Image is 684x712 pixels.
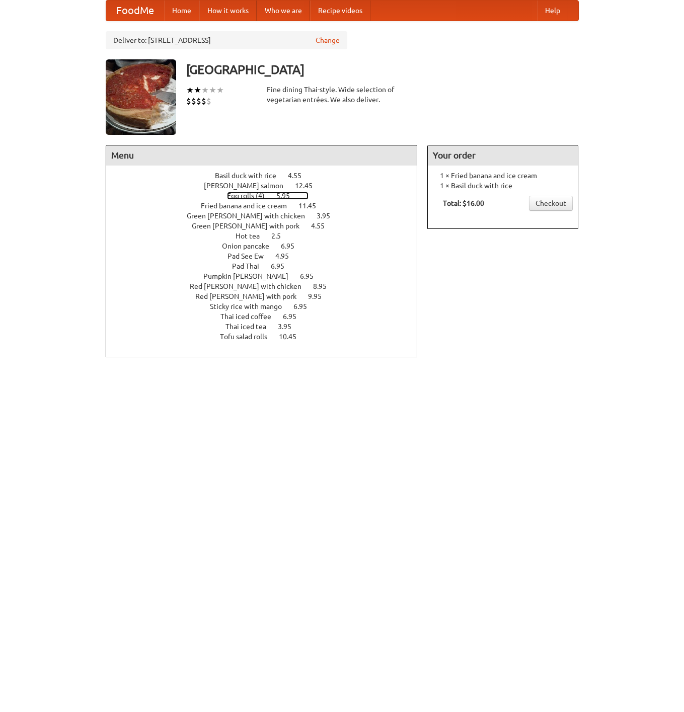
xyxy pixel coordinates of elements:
[210,302,326,310] a: Sticky rice with mango 6.95
[187,212,315,220] span: Green [PERSON_NAME] with chicken
[257,1,310,21] a: Who we are
[215,172,320,180] a: Basil duck with rice 4.55
[190,282,345,290] a: Red [PERSON_NAME] with chicken 8.95
[106,1,164,21] a: FoodMe
[106,59,176,135] img: angular.jpg
[204,182,293,190] span: [PERSON_NAME] salmon
[288,172,312,180] span: 4.55
[232,262,303,270] a: Pad Thai 6.95
[529,196,573,211] a: Checkout
[236,232,299,240] a: Hot tea 2.5
[433,181,573,191] li: 1 × Basil duck with rice
[220,312,315,321] a: Thai iced coffee 6.95
[203,272,298,280] span: Pumpkin [PERSON_NAME]
[186,85,194,96] li: ★
[195,292,340,300] a: Red [PERSON_NAME] with pork 9.95
[313,282,337,290] span: 8.95
[186,96,191,107] li: $
[204,182,331,190] a: [PERSON_NAME] salmon 12.45
[192,222,310,230] span: Green [PERSON_NAME] with pork
[187,212,349,220] a: Green [PERSON_NAME] with chicken 3.95
[191,96,196,107] li: $
[225,323,276,331] span: Thai iced tea
[227,252,308,260] a: Pad See Ew 4.95
[276,192,300,200] span: 5.95
[310,1,370,21] a: Recipe videos
[220,333,315,341] a: Tofu salad rolls 10.45
[295,182,323,190] span: 12.45
[537,1,568,21] a: Help
[106,31,347,49] div: Deliver to: [STREET_ADDRESS]
[203,272,332,280] a: Pumpkin [PERSON_NAME] 6.95
[201,96,206,107] li: $
[227,192,309,200] a: Egg rolls (4) 5.95
[311,222,335,230] span: 4.55
[196,96,201,107] li: $
[106,145,417,166] h4: Menu
[186,59,579,80] h3: [GEOGRAPHIC_DATA]
[428,145,578,166] h4: Your order
[267,85,418,105] div: Fine dining Thai-style. Wide selection of vegetarian entrées. We also deliver.
[222,242,313,250] a: Onion pancake 6.95
[433,171,573,181] li: 1 × Fried banana and ice cream
[194,85,201,96] li: ★
[227,252,274,260] span: Pad See Ew
[220,312,281,321] span: Thai iced coffee
[209,85,216,96] li: ★
[443,199,484,207] b: Total: $16.00
[192,222,343,230] a: Green [PERSON_NAME] with pork 4.55
[201,202,335,210] a: Fried banana and ice cream 11.45
[293,302,317,310] span: 6.95
[298,202,326,210] span: 11.45
[210,302,292,310] span: Sticky rice with mango
[215,172,286,180] span: Basil duck with rice
[220,333,277,341] span: Tofu salad rolls
[300,272,324,280] span: 6.95
[195,292,307,300] span: Red [PERSON_NAME] with pork
[232,262,269,270] span: Pad Thai
[278,323,301,331] span: 3.95
[281,242,305,250] span: 6.95
[271,232,291,240] span: 2.5
[222,242,279,250] span: Onion pancake
[317,212,340,220] span: 3.95
[283,312,307,321] span: 6.95
[308,292,332,300] span: 9.95
[236,232,270,240] span: Hot tea
[225,323,310,331] a: Thai iced tea 3.95
[199,1,257,21] a: How it works
[275,252,299,260] span: 4.95
[201,202,297,210] span: Fried banana and ice cream
[164,1,199,21] a: Home
[227,192,275,200] span: Egg rolls (4)
[206,96,211,107] li: $
[201,85,209,96] li: ★
[190,282,312,290] span: Red [PERSON_NAME] with chicken
[271,262,294,270] span: 6.95
[279,333,307,341] span: 10.45
[216,85,224,96] li: ★
[316,35,340,45] a: Change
